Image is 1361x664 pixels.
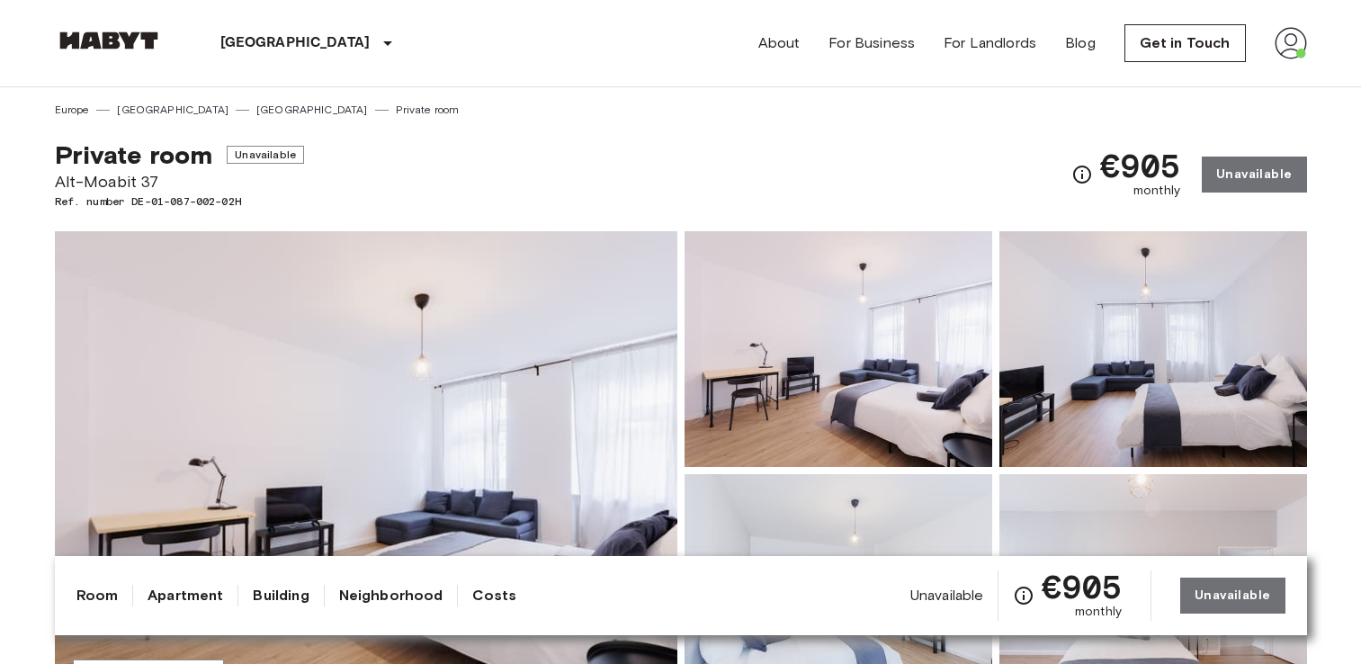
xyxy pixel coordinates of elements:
[1071,164,1093,185] svg: Check cost overview for full price breakdown. Please note that discounts apply to new joiners onl...
[1133,182,1180,200] span: monthly
[55,193,304,210] span: Ref. number DE-01-087-002-02H
[944,32,1036,54] a: For Landlords
[999,231,1307,467] img: Picture of unit DE-01-087-002-02H
[910,586,984,606] span: Unavailable
[253,585,309,606] a: Building
[1100,149,1180,182] span: €905
[256,102,368,118] a: [GEOGRAPHIC_DATA]
[1065,32,1096,54] a: Blog
[1124,24,1246,62] a: Get in Touch
[227,146,304,164] span: Unavailable
[148,585,223,606] a: Apartment
[828,32,915,54] a: For Business
[1013,585,1034,606] svg: Check cost overview for full price breakdown. Please note that discounts apply to new joiners onl...
[55,31,163,49] img: Habyt
[758,32,801,54] a: About
[396,102,460,118] a: Private room
[339,585,443,606] a: Neighborhood
[55,102,90,118] a: Europe
[472,585,516,606] a: Costs
[55,170,304,193] span: Alt-Moabit 37
[117,102,228,118] a: [GEOGRAPHIC_DATA]
[1275,27,1307,59] img: avatar
[685,231,992,467] img: Picture of unit DE-01-087-002-02H
[55,139,213,170] span: Private room
[76,585,119,606] a: Room
[1042,570,1122,603] span: €905
[1075,603,1122,621] span: monthly
[220,32,371,54] p: [GEOGRAPHIC_DATA]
